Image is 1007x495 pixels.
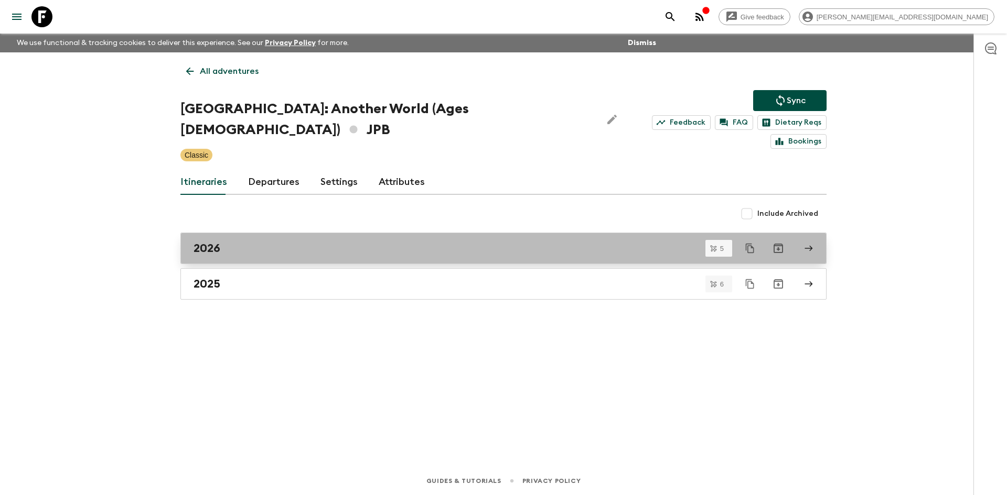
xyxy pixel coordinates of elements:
a: Privacy Policy [522,475,581,487]
span: [PERSON_NAME][EMAIL_ADDRESS][DOMAIN_NAME] [811,13,994,21]
button: search adventures [660,6,681,27]
a: FAQ [715,115,753,130]
p: Classic [185,150,208,160]
a: Itineraries [180,170,227,195]
p: All adventures [200,65,259,78]
span: Include Archived [757,208,818,219]
a: Departures [248,170,299,195]
button: Dismiss [625,36,659,50]
button: Duplicate [741,274,759,293]
p: We use functional & tracking cookies to deliver this experience. See our for more. [13,34,353,52]
a: 2025 [180,268,827,300]
p: Sync [787,94,806,107]
button: Duplicate [741,239,759,258]
button: menu [6,6,27,27]
a: Dietary Reqs [757,115,827,130]
h2: 2025 [194,277,220,291]
a: 2026 [180,233,827,264]
button: Archive [768,273,789,294]
h1: [GEOGRAPHIC_DATA]: Another World (Ages [DEMOGRAPHIC_DATA]) JPB [180,98,593,140]
span: Give feedback [735,13,790,21]
span: 6 [714,281,730,288]
span: 5 [714,245,730,252]
button: Sync adventure departures to the booking engine [753,90,827,111]
a: Settings [320,170,358,195]
a: Bookings [770,134,827,149]
button: Archive [768,238,789,259]
button: Edit Adventure Title [602,98,623,140]
a: Privacy Policy [265,39,316,47]
h2: 2026 [194,241,220,255]
div: [PERSON_NAME][EMAIL_ADDRESS][DOMAIN_NAME] [799,8,994,25]
a: Attributes [379,170,425,195]
a: All adventures [180,61,264,82]
a: Give feedback [719,8,790,25]
a: Feedback [652,115,711,130]
a: Guides & Tutorials [426,475,501,487]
